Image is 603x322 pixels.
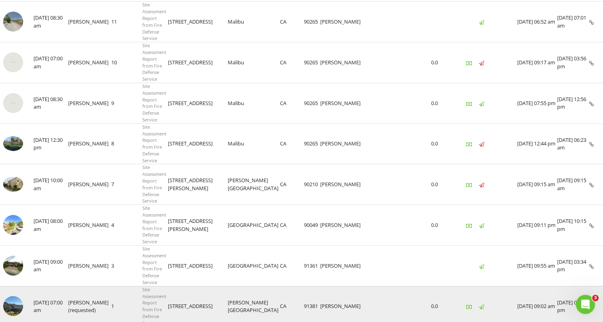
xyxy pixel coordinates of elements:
img: 8464790%2Fcover_photos%2F6vNKWYPLLxMknwJdCKb1%2Fsmall.jpeg [3,136,23,151]
td: [STREET_ADDRESS][PERSON_NAME] [168,164,228,205]
td: [PERSON_NAME] [320,83,362,123]
td: [PERSON_NAME] [320,123,362,164]
td: [DATE] 06:52 am [517,2,557,42]
td: [PERSON_NAME] [320,205,362,246]
span: Site Assessment Report from Fire Defense Service [142,83,166,123]
td: [DATE] 07:00 am [33,42,68,83]
td: 0.0 [431,205,453,246]
td: Malibu [228,123,280,164]
td: 0.0 [431,83,453,123]
td: [PERSON_NAME] [320,2,362,42]
td: [DATE] 07:01 am [557,2,589,42]
td: [STREET_ADDRESS] [168,2,228,42]
span: Site Assessment Report from Fire Defense Service [142,124,166,163]
td: 9 [111,83,142,123]
td: [DATE] 09:15 am [517,164,557,205]
td: 7 [111,164,142,205]
td: [DATE] 09:17 am [517,42,557,83]
td: [DATE] 12:30 pm [33,123,68,164]
td: [DATE] 10:15 pm [557,205,589,246]
td: 90265 [304,2,320,42]
td: [PERSON_NAME] [68,164,111,205]
td: [DATE] 09:00 am [33,246,68,286]
img: 8483456%2Fcover_photos%2Fl5O61elkifSelJBxgc8X%2Fsmall.jpeg [3,93,23,113]
img: streetview [3,12,23,32]
img: 8418056%2Fcover_photos%2FIVbuOZbc7sa5z4vXi9Uk%2Fsmall.jpeg [3,177,23,192]
td: [PERSON_NAME][GEOGRAPHIC_DATA] [228,164,280,205]
span: Site Assessment Report from Fire Defense Service [142,42,166,82]
td: [PERSON_NAME] [320,164,362,205]
td: [PERSON_NAME] [68,2,111,42]
img: image_processing2025032096fish69.jpeg [3,296,23,316]
td: 0.0 [431,123,453,164]
td: [PERSON_NAME] [68,83,111,123]
td: CA [280,164,304,205]
td: [DATE] 07:55 pm [517,83,557,123]
td: [DATE] 06:23 am [557,123,589,164]
td: [DATE] 08:30 am [33,83,68,123]
span: Site Assessment Report from Fire Defense Service [142,2,166,41]
img: streetview [3,256,23,276]
td: 11 [111,2,142,42]
td: 3 [111,246,142,286]
td: [PERSON_NAME] [320,42,362,83]
iframe: Intercom live chat [576,295,595,314]
td: [DATE] 03:34 pm [557,246,589,286]
td: CA [280,205,304,246]
td: [PERSON_NAME] [68,42,111,83]
td: 90265 [304,123,320,164]
img: streetview [3,215,23,235]
td: 0.0 [431,164,453,205]
td: [DATE] 03:56 pm [557,42,589,83]
td: [GEOGRAPHIC_DATA] [228,205,280,246]
td: [PERSON_NAME] [68,246,111,286]
img: 8521426%2Fcover_photos%2FfQX0OAk2pR2FFD0Wgjw5%2Fsmall.jpeg [3,52,23,72]
td: [DATE] 09:55 am [517,246,557,286]
td: [PERSON_NAME] [320,246,362,286]
td: [DATE] 08:00 am [33,205,68,246]
td: [DATE] 08:30 am [33,2,68,42]
td: CA [280,246,304,286]
span: Site Assessment Report from Fire Defense Service [142,164,166,204]
td: [DATE] 12:44 pm [517,123,557,164]
span: 3 [592,295,599,301]
td: [DATE] 10:00 am [33,164,68,205]
td: Malibu [228,83,280,123]
td: [STREET_ADDRESS] [168,246,228,286]
td: 90265 [304,83,320,123]
td: 90265 [304,42,320,83]
span: Site Assessment Report from Fire Defense Service [142,246,166,285]
td: [GEOGRAPHIC_DATA] [228,246,280,286]
td: [DATE] 09:15 am [557,164,589,205]
td: [STREET_ADDRESS] [168,123,228,164]
span: Site Assessment Report from Fire Defense Service [142,205,166,244]
td: Malibu [228,2,280,42]
td: 91361 [304,246,320,286]
td: 90049 [304,205,320,246]
td: [DATE] 09:11 pm [517,205,557,246]
td: 90210 [304,164,320,205]
td: 8 [111,123,142,164]
td: 10 [111,42,142,83]
td: [STREET_ADDRESS] [168,83,228,123]
td: [STREET_ADDRESS][PERSON_NAME] [168,205,228,246]
td: CA [280,2,304,42]
td: Malibu [228,42,280,83]
td: CA [280,83,304,123]
td: CA [280,42,304,83]
td: [DATE] 12:56 pm [557,83,589,123]
td: 0.0 [431,42,453,83]
td: CA [280,123,304,164]
td: [PERSON_NAME] [68,205,111,246]
td: 4 [111,205,142,246]
td: [PERSON_NAME] [68,123,111,164]
td: [STREET_ADDRESS] [168,42,228,83]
